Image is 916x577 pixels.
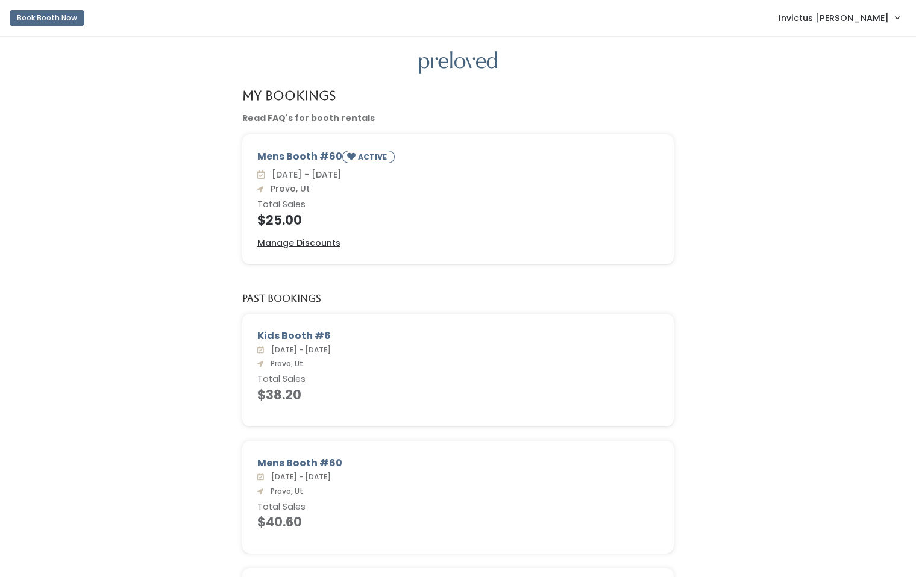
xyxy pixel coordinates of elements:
h4: $38.20 [257,388,659,402]
a: Invictus [PERSON_NAME] [767,5,911,31]
h6: Total Sales [257,502,659,512]
div: Mens Booth #60 [257,456,659,470]
a: Manage Discounts [257,237,340,249]
h4: My Bookings [242,89,336,102]
u: Manage Discounts [257,237,340,249]
span: Provo, Ut [266,486,303,496]
span: [DATE] - [DATE] [267,169,342,181]
h6: Total Sales [257,375,659,384]
a: Book Booth Now [10,5,84,31]
h5: Past Bookings [242,293,321,304]
div: Kids Booth #6 [257,329,659,343]
h6: Total Sales [257,200,659,210]
span: [DATE] - [DATE] [266,345,331,355]
h4: $25.00 [257,213,659,227]
button: Book Booth Now [10,10,84,26]
img: preloved logo [419,51,497,75]
div: Mens Booth #60 [257,149,659,168]
small: ACTIVE [358,152,389,162]
span: Provo, Ut [266,358,303,369]
span: Invictus [PERSON_NAME] [779,11,889,25]
span: Provo, Ut [266,182,310,195]
h4: $40.60 [257,515,659,529]
span: [DATE] - [DATE] [266,472,331,482]
a: Read FAQ's for booth rentals [242,112,375,124]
